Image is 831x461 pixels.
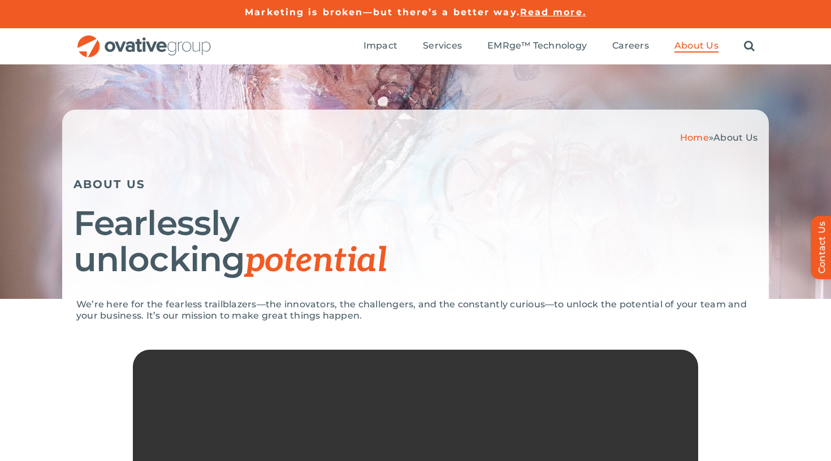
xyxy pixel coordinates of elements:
a: Careers [612,40,649,53]
h1: Fearlessly unlocking [73,205,758,279]
a: EMRge™ Technology [487,40,587,53]
span: About Us [674,40,719,51]
h5: ABOUT US [73,177,758,191]
span: potential [245,241,387,281]
span: Services [423,40,462,51]
span: EMRge™ Technology [487,40,587,51]
p: We’re here for the fearless trailblazers—the innovators, the challengers, and the constantly curi... [76,299,755,321]
a: Marketing is broken—but there’s a better way. [245,7,520,18]
nav: Menu [363,28,755,64]
a: Search [744,40,755,53]
span: Impact [363,40,397,51]
a: Read more. [520,7,586,18]
span: About Us [713,132,758,143]
a: Impact [363,40,397,53]
a: Services [423,40,462,53]
a: About Us [674,40,719,53]
span: » [680,132,758,143]
a: OG_Full_horizontal_RGB [76,34,212,45]
a: Home [680,132,709,143]
span: Careers [612,40,649,51]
